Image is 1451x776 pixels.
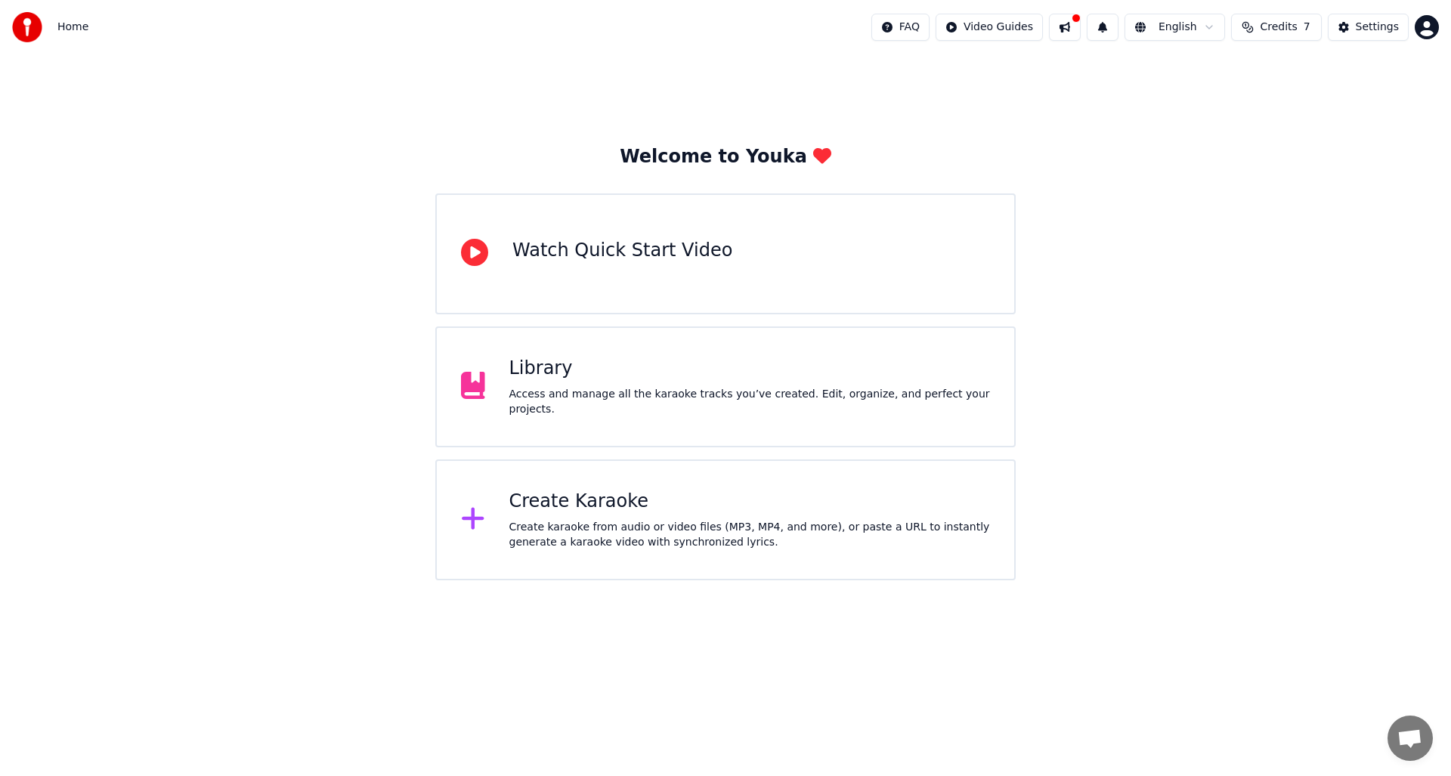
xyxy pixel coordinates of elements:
div: Access and manage all the karaoke tracks you’ve created. Edit, organize, and perfect your projects. [509,387,991,417]
nav: breadcrumb [57,20,88,35]
button: Settings [1328,14,1409,41]
div: Welcome to Youka [620,145,831,169]
div: Library [509,357,991,381]
div: Watch Quick Start Video [512,239,732,263]
div: Create Karaoke [509,490,991,514]
span: 7 [1304,20,1310,35]
span: Home [57,20,88,35]
div: Create karaoke from audio or video files (MP3, MP4, and more), or paste a URL to instantly genera... [509,520,991,550]
div: Settings [1356,20,1399,35]
button: Credits7 [1231,14,1322,41]
button: Video Guides [936,14,1043,41]
img: youka [12,12,42,42]
span: Credits [1260,20,1297,35]
button: FAQ [871,14,930,41]
div: Open chat [1388,716,1433,761]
